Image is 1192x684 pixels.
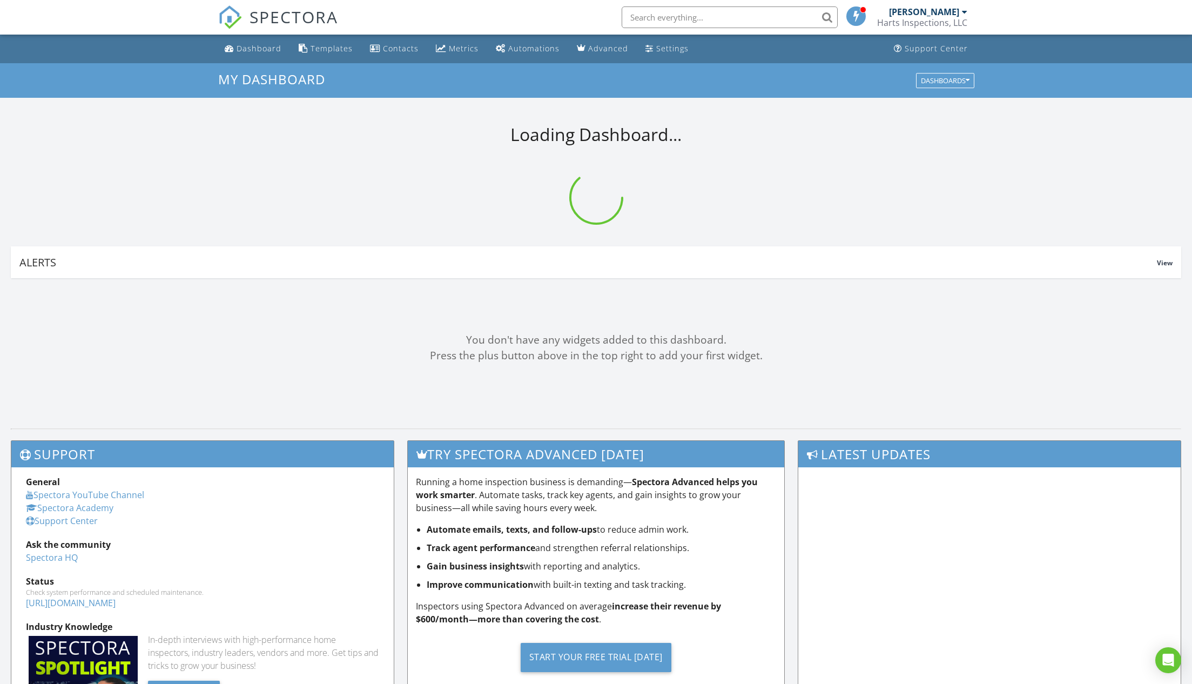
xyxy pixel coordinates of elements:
[148,633,379,672] div: In-depth interviews with high-performance home inspectors, industry leaders, vendors and more. Ge...
[26,538,379,551] div: Ask the community
[798,441,1181,467] h3: Latest Updates
[521,643,671,672] div: Start Your Free Trial [DATE]
[250,5,338,28] span: SPECTORA
[218,5,242,29] img: The Best Home Inspection Software - Spectora
[218,15,338,37] a: SPECTORA
[294,39,357,59] a: Templates
[383,43,419,53] div: Contacts
[311,43,353,53] div: Templates
[26,588,379,596] div: Check system performance and scheduled maintenance.
[26,515,98,527] a: Support Center
[11,348,1181,364] div: Press the plus button above in the top right to add your first widget.
[237,43,281,53] div: Dashboard
[622,6,838,28] input: Search everything...
[26,476,60,488] strong: General
[641,39,693,59] a: Settings
[427,578,776,591] li: with built-in texting and task tracking.
[416,600,721,625] strong: increase their revenue by $600/month—more than covering the cost
[491,39,564,59] a: Automations (Basic)
[26,489,144,501] a: Spectora YouTube Channel
[427,541,776,554] li: and strengthen referral relationships.
[890,39,972,59] a: Support Center
[366,39,423,59] a: Contacts
[26,620,379,633] div: Industry Knowledge
[916,73,974,88] button: Dashboards
[218,70,325,88] span: My Dashboard
[11,441,394,467] h3: Support
[427,579,534,591] strong: Improve communication
[921,77,969,84] div: Dashboards
[427,523,776,536] li: to reduce admin work.
[905,43,968,53] div: Support Center
[573,39,632,59] a: Advanced
[416,476,758,501] strong: Spectora Advanced helps you work smarter
[1157,258,1173,267] span: View
[427,560,524,572] strong: Gain business insights
[11,332,1181,348] div: You don't have any widgets added to this dashboard.
[449,43,479,53] div: Metrics
[26,502,113,514] a: Spectora Academy
[416,600,776,626] p: Inspectors using Spectora Advanced on average .
[877,17,967,28] div: Harts Inspections, LLC
[416,475,776,514] p: Running a home inspection business is demanding— . Automate tasks, track key agents, and gain ins...
[427,560,776,573] li: with reporting and analytics.
[26,575,379,588] div: Status
[588,43,628,53] div: Advanced
[427,542,535,554] strong: Track agent performance
[19,255,1157,270] div: Alerts
[408,441,784,467] h3: Try spectora advanced [DATE]
[508,43,560,53] div: Automations
[26,597,116,609] a: [URL][DOMAIN_NAME]
[220,39,286,59] a: Dashboard
[416,634,776,680] a: Start Your Free Trial [DATE]
[1155,647,1181,673] div: Open Intercom Messenger
[427,524,597,535] strong: Automate emails, texts, and follow-ups
[26,552,78,564] a: Spectora HQ
[889,6,959,17] div: [PERSON_NAME]
[432,39,483,59] a: Metrics
[656,43,689,53] div: Settings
